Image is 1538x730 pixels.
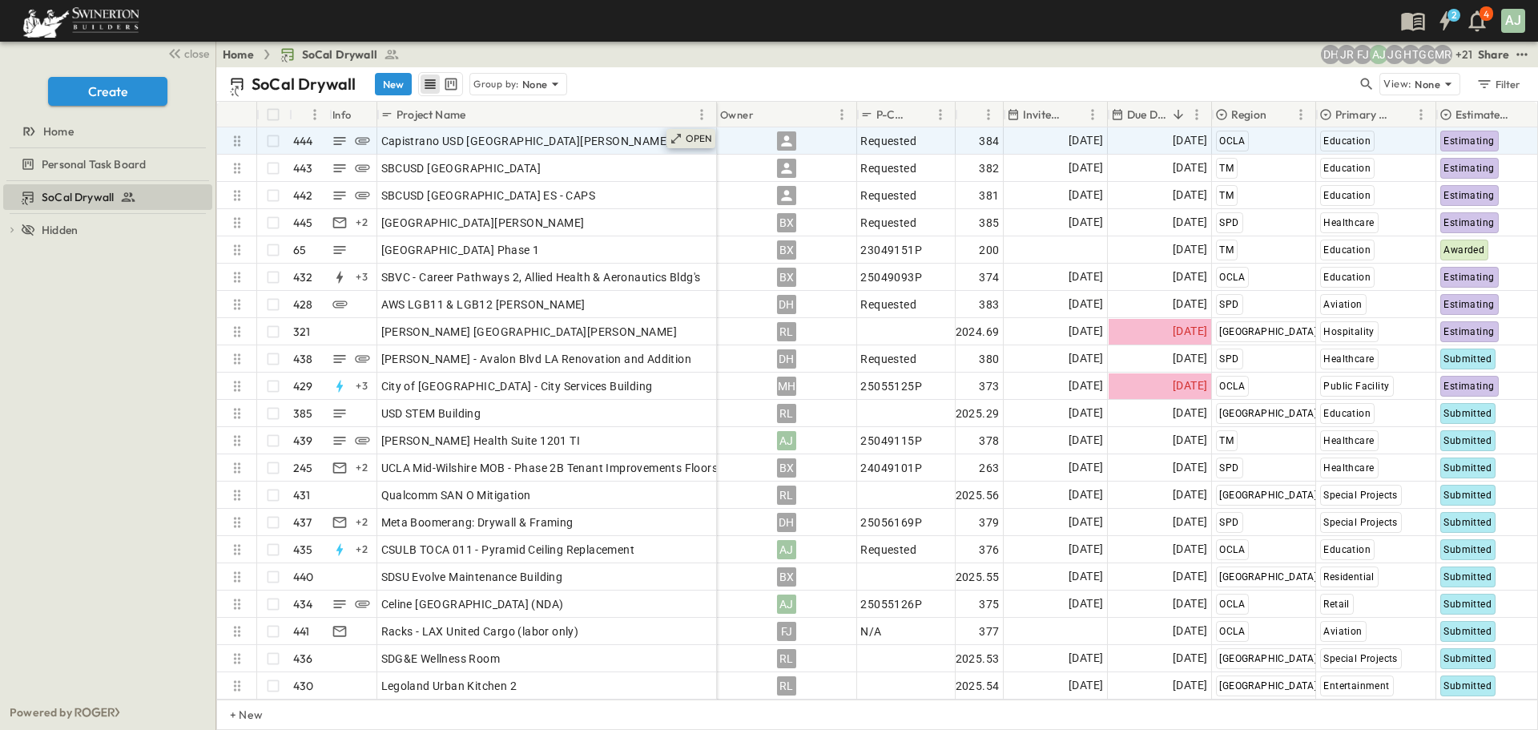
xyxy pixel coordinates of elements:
[1451,9,1456,22] h6: 2
[293,378,313,394] p: 429
[42,156,146,172] span: Personal Task Board
[1433,45,1452,64] div: Meghana Raj (meghana.raj@swinerton.com)
[931,105,950,124] button: Menu
[1323,190,1371,201] span: Education
[956,405,1000,421] span: 2025.29
[777,240,796,260] div: BX
[3,184,212,210] div: SoCal Drywalltest
[381,433,581,449] span: [PERSON_NAME] Health Suite 1201 TI
[956,487,1000,503] span: 2025.56
[979,188,999,204] span: 381
[1069,213,1103,232] span: [DATE]
[1323,680,1389,692] span: Entertainment
[293,160,313,176] p: 443
[1417,45,1436,64] div: Gerrad Gerber (gerrad.gerber@swinerton.com)
[777,540,796,559] div: AJ
[1173,404,1207,422] span: [DATE]
[1083,105,1102,124] button: Menu
[777,486,796,505] div: RL
[1443,462,1492,474] span: Submitted
[473,76,519,92] p: Group by:
[381,405,481,421] span: USD STEM Building
[1443,299,1494,310] span: Estimating
[1335,107,1391,123] p: Primary Market
[1231,107,1266,123] p: Region
[381,324,678,340] span: [PERSON_NAME] [GEOGRAPHIC_DATA][PERSON_NAME]
[3,153,209,175] a: Personal Task Board
[293,623,310,639] p: 441
[293,215,313,231] p: 445
[381,351,692,367] span: [PERSON_NAME] - Avalon Blvd LA Renovation and Addition
[860,242,922,258] span: 23049151P
[1219,353,1238,365] span: SPD
[381,133,670,149] span: Capistrano USD [GEOGRAPHIC_DATA][PERSON_NAME]
[1069,322,1103,341] span: [DATE]
[1219,653,1317,664] span: [GEOGRAPHIC_DATA]
[1219,435,1234,446] span: TM
[1385,45,1404,64] div: Jorge Garcia (jorgarcia@swinerton.com)
[352,268,372,287] div: + 3
[1443,490,1492,501] span: Submitted
[860,351,916,367] span: Requested
[223,46,254,63] a: Home
[979,296,999,313] span: 383
[280,46,400,63] a: SoCal Drywall
[381,460,827,476] span: UCLA Mid-Wilshire MOB - Phase 2B Tenant Improvements Floors 1-3 100% SD Budget
[302,46,377,63] span: SoCal Drywall
[352,540,372,559] div: + 2
[1443,190,1494,201] span: Estimating
[777,349,796,369] div: DH
[1323,544,1371,555] span: Education
[1173,649,1207,667] span: [DATE]
[421,75,440,94] button: row view
[860,215,916,231] span: Requested
[1323,299,1362,310] span: Aviation
[1173,295,1207,313] span: [DATE]
[522,76,548,92] p: None
[1069,404,1103,422] span: [DATE]
[1323,163,1371,174] span: Education
[19,4,143,38] img: 6c363589ada0b36f064d841b69d3a419a338230e66bb0a533688fa5cc3e9e735.png
[329,102,377,127] div: Info
[1443,244,1484,256] span: Awarded
[1484,8,1489,21] p: 4
[979,433,999,449] span: 378
[293,514,312,530] p: 437
[1219,490,1317,501] span: [GEOGRAPHIC_DATA]
[381,487,531,503] span: Qualcomm SAN O Mitigation
[1383,75,1411,93] p: View:
[43,123,74,139] span: Home
[1219,244,1234,256] span: TM
[860,296,916,313] span: Requested
[979,623,999,639] span: 377
[777,377,796,396] div: MH
[1476,75,1521,93] div: Filter
[1323,653,1397,664] span: Special Projects
[777,431,796,450] div: AJ
[860,514,922,530] span: 25056169P
[777,513,796,532] div: DH
[293,487,311,503] p: 431
[860,542,916,558] span: Requested
[42,222,78,238] span: Hidden
[1353,45,1372,64] div: Francisco J. Sanchez (frsanchez@swinerton.com)
[1173,595,1207,613] span: [DATE]
[1219,517,1238,528] span: SPD
[979,596,999,612] span: 375
[296,106,313,123] button: Sort
[1323,435,1374,446] span: Healthcare
[1170,106,1187,123] button: Sort
[1443,517,1492,528] span: Submitted
[913,106,931,123] button: Sort
[1173,540,1207,559] span: [DATE]
[1455,107,1511,123] p: Estimate Status
[1337,45,1356,64] div: Joshua Russell (joshua.russell@swinerton.com)
[1478,46,1509,63] div: Share
[305,105,324,124] button: Menu
[1323,462,1374,474] span: Healthcare
[1323,381,1389,392] span: Public Facility
[252,73,356,95] p: SoCal Drywall
[352,213,372,232] div: + 2
[352,513,372,532] div: + 2
[1443,680,1492,692] span: Submitted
